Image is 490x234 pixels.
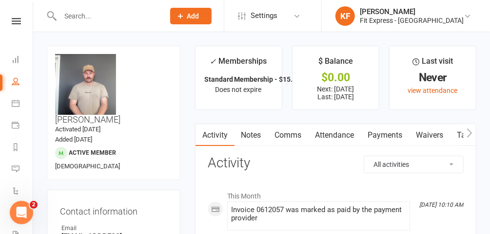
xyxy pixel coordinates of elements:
div: Invoice 0612057 was marked as paid by the payment provider [232,206,406,222]
input: Search... [57,9,157,23]
div: $ Balance [318,55,353,72]
button: Add [170,8,212,24]
h3: Contact information [60,203,167,216]
a: Reports [12,137,34,159]
span: [DEMOGRAPHIC_DATA] [55,162,120,170]
span: Settings [251,5,277,27]
a: Payments [361,124,410,146]
i: [DATE] 10:10 AM [419,201,463,208]
div: Email [61,224,167,233]
div: KF [335,6,355,26]
h3: [PERSON_NAME] [55,54,172,125]
span: Active member [69,149,116,156]
div: Memberships [210,55,267,73]
h3: Activity [208,156,464,171]
div: Last visit [412,55,453,72]
span: Does not expire [216,86,262,93]
iframe: Intercom live chat [10,201,33,224]
a: Tasks [451,124,485,146]
a: Comms [268,124,309,146]
a: Calendar [12,93,34,115]
li: This Month [208,186,464,201]
img: image1734637218.png [55,54,116,115]
a: Waivers [410,124,451,146]
div: [PERSON_NAME] [360,7,464,16]
time: Activated [DATE] [55,126,100,133]
div: Never [398,72,467,83]
a: People [12,72,34,93]
p: Next: [DATE] Last: [DATE] [301,85,370,101]
a: view attendance [408,87,457,94]
span: Add [187,12,199,20]
a: Attendance [309,124,361,146]
i: ✓ [210,57,216,66]
strong: Standard Membership - $15.95 p/w [204,75,314,83]
div: Fit Express - [GEOGRAPHIC_DATA] [360,16,464,25]
a: Activity [196,124,235,146]
time: Added [DATE] [55,136,92,143]
span: 2 [30,201,38,209]
a: Notes [235,124,268,146]
a: Dashboard [12,50,34,72]
div: $0.00 [301,72,370,83]
a: Payments [12,115,34,137]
